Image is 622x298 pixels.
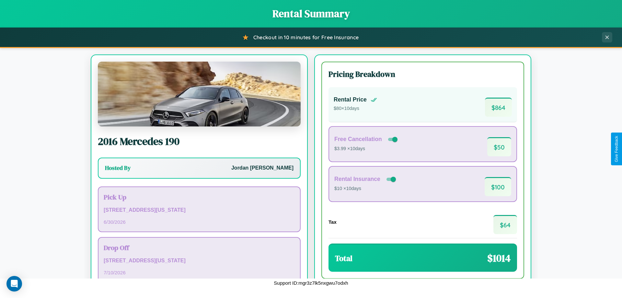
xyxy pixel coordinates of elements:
span: $ 864 [485,98,512,117]
h4: Rental Price [334,96,367,103]
span: Checkout in 10 minutes for Free Insurance [253,34,359,41]
h3: Pick Up [104,192,295,202]
p: Jordan [PERSON_NAME] [231,163,294,173]
span: $ 50 [487,137,511,156]
h2: 2016 Mercedes 190 [98,134,301,149]
p: $ 80 × 10 days [334,104,377,113]
p: 6 / 30 / 2026 [104,218,295,226]
h3: Pricing Breakdown [328,69,517,79]
h1: Rental Summary [6,6,616,21]
div: Give Feedback [614,136,619,162]
img: Mercedes 190 [98,62,301,126]
p: Support ID: mgr3z7lk5nxgwu7odxh [274,279,348,287]
h4: Free Cancellation [334,136,382,143]
h4: Rental Insurance [334,176,380,183]
span: $ 64 [493,215,517,234]
h3: Total [335,253,352,264]
h3: Hosted By [105,164,131,172]
p: $3.99 × 10 days [334,145,399,153]
p: $10 × 10 days [334,185,397,193]
span: $ 100 [485,177,511,196]
p: [STREET_ADDRESS][US_STATE] [104,256,295,266]
h3: Drop Off [104,243,295,252]
div: Open Intercom Messenger [6,276,22,292]
p: [STREET_ADDRESS][US_STATE] [104,206,295,215]
h4: Tax [328,219,337,225]
span: $ 1014 [487,251,511,265]
p: 7 / 10 / 2026 [104,268,295,277]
